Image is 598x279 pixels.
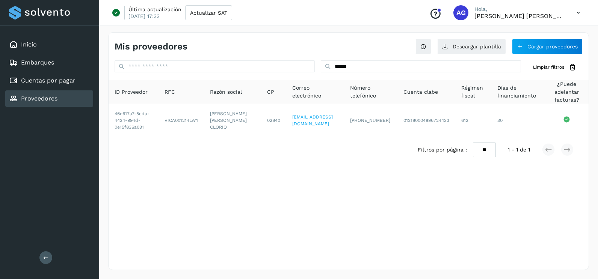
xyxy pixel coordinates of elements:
td: 46e617a7-5eda-4424-994d-0e15f836a031 [109,104,159,136]
span: RFC [165,88,175,96]
span: Régimen fiscal [461,84,485,100]
span: Días de financiamiento [497,84,539,100]
a: [EMAIL_ADDRESS][DOMAIN_NAME] [292,114,333,126]
h4: Mis proveedores [115,41,187,52]
p: Abigail Gonzalez Leon [474,12,565,19]
span: Limpiar filtros [533,64,564,70]
td: VICA001214LW1 [159,104,204,136]
p: Última actualización [128,6,181,13]
span: Filtros por página : [418,146,467,154]
span: Número telefónico [350,84,391,100]
a: Inicio [21,41,37,48]
button: Descargar plantilla [437,39,506,54]
a: Embarques [21,59,54,66]
span: CP [267,88,274,96]
span: [PHONE_NUMBER] [350,118,390,123]
td: 30 [491,104,545,136]
td: [PERSON_NAME] [PERSON_NAME] CLORIO [204,104,261,136]
button: Actualizar SAT [185,5,232,20]
span: Actualizar SAT [190,10,227,15]
span: ¿Puede adelantar facturas? [551,80,583,104]
td: 012180004896724433 [397,104,455,136]
td: 02840 [261,104,286,136]
div: Inicio [5,36,93,53]
p: Hola, [474,6,565,12]
button: Cargar proveedores [512,39,583,54]
span: Razón social [210,88,242,96]
p: [DATE] 17:33 [128,13,160,19]
span: ID Proveedor [115,88,148,96]
button: Limpiar filtros [527,60,583,74]
div: Proveedores [5,90,93,107]
span: 1 - 1 de 1 [508,146,530,154]
td: 612 [455,104,491,136]
div: Cuentas por pagar [5,72,93,89]
span: Correo electrónico [292,84,338,100]
a: Cuentas por pagar [21,77,76,84]
a: Proveedores [21,95,57,102]
span: Cuenta clabe [403,88,438,96]
div: Embarques [5,54,93,71]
